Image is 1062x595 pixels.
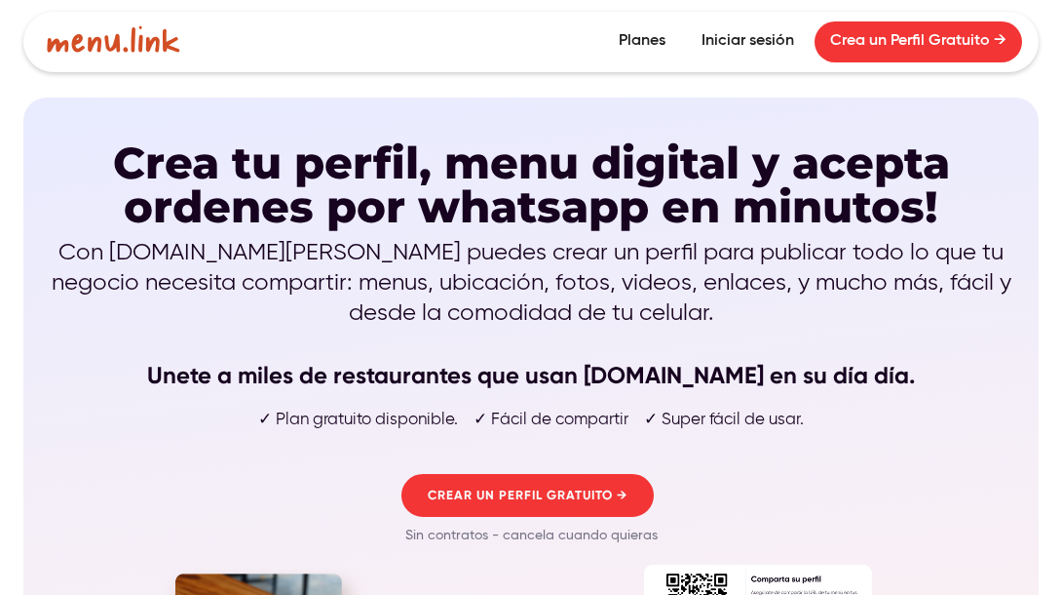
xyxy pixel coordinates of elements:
p: ✓ Fácil de compartir [474,410,628,431]
p: Con [DOMAIN_NAME][PERSON_NAME] puedes crear un perfil para publicar todo lo que tu negocio necesi... [47,238,1015,392]
a: CREAR UN PERFIL GRATUITO → [401,474,654,517]
p: ✓ Plan gratuito disponible. [258,410,458,431]
a: Crea un Perfil Gratuito → [815,21,1022,62]
h1: Crea tu perfil, menu digital y acepta ordenes por whatsapp en minutos! [47,140,1015,228]
p: Sin contratos - cancela cuando quieras [398,517,665,554]
p: ✓ Super fácil de usar. [644,410,804,431]
a: Iniciar sesión [686,21,810,62]
a: Planes [603,21,681,62]
strong: Unete a miles de restaurantes que usan [DOMAIN_NAME] en su día día. [147,361,915,389]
